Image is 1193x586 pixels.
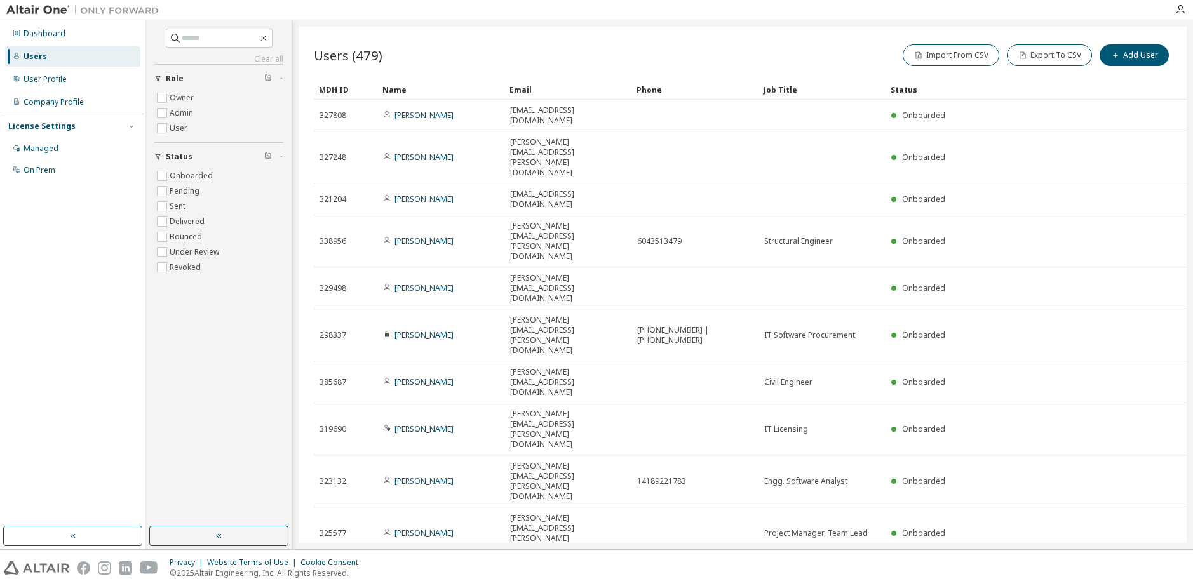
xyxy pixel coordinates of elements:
[24,165,55,175] div: On Prem
[510,409,626,449] span: [PERSON_NAME][EMAIL_ADDRESS][PERSON_NAME][DOMAIN_NAME]
[764,528,868,538] span: Project Manager, Team Lead
[510,221,626,262] span: [PERSON_NAME][EMAIL_ADDRESS][PERSON_NAME][DOMAIN_NAME]
[24,51,47,62] div: Users
[902,194,945,204] span: Onboarded
[510,461,626,502] span: [PERSON_NAME][EMAIL_ADDRESS][PERSON_NAME][DOMAIN_NAME]
[902,152,945,163] span: Onboarded
[902,110,945,121] span: Onboarded
[119,561,132,575] img: linkedin.svg
[764,476,847,486] span: Engg. Software Analyst
[319,79,372,100] div: MDH ID
[170,121,190,136] label: User
[903,44,999,66] button: Import From CSV
[6,4,165,17] img: Altair One
[24,143,58,154] div: Managed
[320,110,346,121] span: 327808
[509,79,626,100] div: Email
[77,561,90,575] img: facebook.svg
[394,476,454,486] a: [PERSON_NAME]
[764,424,808,434] span: IT Licensing
[394,423,454,434] a: [PERSON_NAME]
[637,325,753,345] span: [PHONE_NUMBER] | [PHONE_NUMBER]
[170,229,205,244] label: Bounced
[320,476,346,486] span: 323132
[140,561,158,575] img: youtube.svg
[320,528,346,538] span: 325577
[264,74,272,84] span: Clear filter
[902,236,945,246] span: Onboarded
[170,557,207,568] div: Privacy
[24,74,67,84] div: User Profile
[300,557,366,568] div: Cookie Consent
[510,367,626,397] span: [PERSON_NAME][EMAIL_ADDRESS][DOMAIN_NAME]
[1007,44,1092,66] button: Export To CSV
[510,189,626,210] span: [EMAIL_ADDRESS][DOMAIN_NAME]
[394,152,454,163] a: [PERSON_NAME]
[637,476,686,486] span: 14189221783
[170,199,188,214] label: Sent
[154,54,283,64] a: Clear all
[394,330,454,340] a: [PERSON_NAME]
[166,152,192,162] span: Status
[320,377,346,387] span: 385687
[320,236,346,246] span: 338956
[154,65,283,93] button: Role
[154,143,283,171] button: Status
[510,105,626,126] span: [EMAIL_ADDRESS][DOMAIN_NAME]
[24,97,84,107] div: Company Profile
[394,110,454,121] a: [PERSON_NAME]
[1100,44,1169,66] button: Add User
[637,236,682,246] span: 6043513479
[320,330,346,340] span: 298337
[510,137,626,178] span: [PERSON_NAME][EMAIL_ADDRESS][PERSON_NAME][DOMAIN_NAME]
[314,46,382,64] span: Users (479)
[637,79,753,100] div: Phone
[764,79,880,100] div: Job Title
[166,74,184,84] span: Role
[320,194,346,204] span: 321204
[207,557,300,568] div: Website Terms of Use
[320,424,346,434] span: 319690
[764,377,812,387] span: Civil Engineer
[764,236,833,246] span: Structural Engineer
[394,283,454,293] a: [PERSON_NAME]
[764,330,855,340] span: IT Software Procurement
[902,476,945,486] span: Onboarded
[170,244,222,260] label: Under Review
[8,121,76,131] div: License Settings
[394,194,454,204] a: [PERSON_NAME]
[902,376,945,387] span: Onboarded
[394,528,454,538] a: [PERSON_NAME]
[394,236,454,246] a: [PERSON_NAME]
[170,105,196,121] label: Admin
[902,423,945,434] span: Onboarded
[98,561,111,575] img: instagram.svg
[4,561,69,575] img: altair_logo.svg
[902,283,945,293] span: Onboarded
[170,183,202,199] label: Pending
[170,168,215,183] label: Onboarded
[510,513,626,554] span: [PERSON_NAME][EMAIL_ADDRESS][PERSON_NAME][DOMAIN_NAME]
[24,29,65,39] div: Dashboard
[170,214,207,229] label: Delivered
[394,376,454,387] a: [PERSON_NAME]
[382,79,499,100] div: Name
[170,260,203,275] label: Revoked
[320,152,346,163] span: 327248
[170,568,366,578] p: © 2025 Altair Engineering, Inc. All Rights Reserved.
[320,283,346,293] span: 329498
[902,330,945,340] span: Onboarded
[902,528,945,538] span: Onboarded
[510,273,626,303] span: [PERSON_NAME][EMAIL_ADDRESS][DOMAIN_NAME]
[170,90,196,105] label: Owner
[510,315,626,356] span: [PERSON_NAME][EMAIL_ADDRESS][PERSON_NAME][DOMAIN_NAME]
[264,152,272,162] span: Clear filter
